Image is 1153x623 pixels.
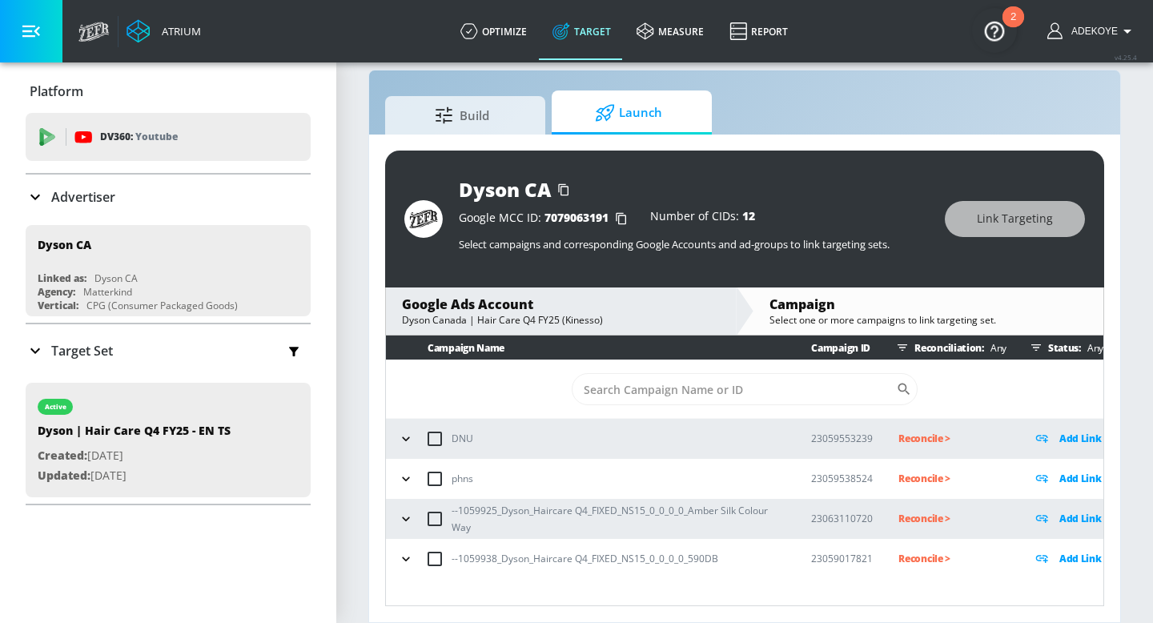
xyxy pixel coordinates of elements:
[1059,549,1102,568] p: Add Link
[898,429,1006,448] p: Reconcile >
[26,113,311,161] div: DV360: Youtube
[94,271,138,285] div: Dyson CA
[135,128,178,145] p: Youtube
[452,550,718,567] p: --1059938_Dyson_Haircare Q4_FIXED_NS15_0_0_0_0_590DB
[402,295,720,313] div: Google Ads Account
[38,271,86,285] div: Linked as:
[1081,340,1103,356] p: Any
[544,210,609,225] span: 7079063191
[1032,469,1103,488] div: Add Link
[452,470,473,487] p: phns
[30,82,83,100] p: Platform
[26,324,311,377] div: Target Set
[452,502,785,536] p: --1059925_Dyson_Haircare Q4_FIXED_NS15_0_0_0_0_Amber Silk Colour Way
[898,549,1006,568] p: Reconcile >
[890,336,1006,360] div: Reconciliation:
[401,96,523,135] span: Build
[540,2,624,60] a: Target
[86,299,238,312] div: CPG (Consumer Packaged Goods)
[38,446,231,466] p: [DATE]
[452,430,473,447] p: DNU
[51,188,115,206] p: Advertiser
[811,430,873,447] p: 23059553239
[459,211,634,227] div: Google MCC ID:
[386,336,785,360] th: Campaign Name
[572,373,918,405] div: Search CID Name or Number
[26,175,311,219] div: Advertiser
[1115,53,1137,62] span: v 4.25.4
[1032,509,1103,528] div: Add Link
[984,340,1006,356] p: Any
[51,342,113,360] p: Target Set
[402,313,720,327] div: Dyson Canada | Hair Care Q4 FY25 (Kinesso)
[1010,17,1016,38] div: 2
[448,2,540,60] a: optimize
[38,237,91,252] div: Dyson CA
[785,336,873,360] th: Campaign ID
[1032,429,1103,448] div: Add Link
[83,285,132,299] div: Matterkind
[717,2,801,60] a: Report
[38,423,231,446] div: Dyson | Hair Care Q4 FY25 - EN TS
[811,510,873,527] p: 23063110720
[155,24,201,38] div: Atrium
[26,69,311,114] div: Platform
[1032,549,1103,568] div: Add Link
[811,470,873,487] p: 23059538524
[1065,26,1118,37] span: login as: adekoye.oladapo@zefr.com
[38,299,78,312] div: Vertical:
[26,383,311,497] div: activeDyson | Hair Care Q4 FY25 - EN TSCreated:[DATE]Updated:[DATE]
[1059,429,1102,448] p: Add Link
[572,373,896,405] input: Search Campaign Name or ID
[38,468,90,483] span: Updated:
[742,208,755,223] span: 12
[1024,336,1103,360] div: Status:
[898,469,1006,488] p: Reconcile >
[127,19,201,43] a: Atrium
[972,8,1017,53] button: Open Resource Center, 2 new notifications
[568,94,689,132] span: Launch
[38,466,231,486] p: [DATE]
[1047,22,1137,41] button: Adekoye
[1059,509,1102,528] p: Add Link
[769,313,1087,327] div: Select one or more campaigns to link targeting set.
[624,2,717,60] a: measure
[26,225,311,316] div: Dyson CALinked as:Dyson CAAgency:MatterkindVertical:CPG (Consumer Packaged Goods)
[650,211,755,227] div: Number of CIDs:
[769,295,1087,313] div: Campaign
[100,128,178,146] p: DV360:
[811,550,873,567] p: 23059017821
[38,285,75,299] div: Agency:
[459,237,929,251] p: Select campaigns and corresponding Google Accounts and ad-groups to link targeting sets.
[1059,469,1102,488] p: Add Link
[459,176,551,203] div: Dyson CA
[38,448,87,463] span: Created:
[45,403,66,411] div: active
[898,509,1006,528] p: Reconcile >
[386,287,736,335] div: Google Ads AccountDyson Canada | Hair Care Q4 FY25 (Kinesso)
